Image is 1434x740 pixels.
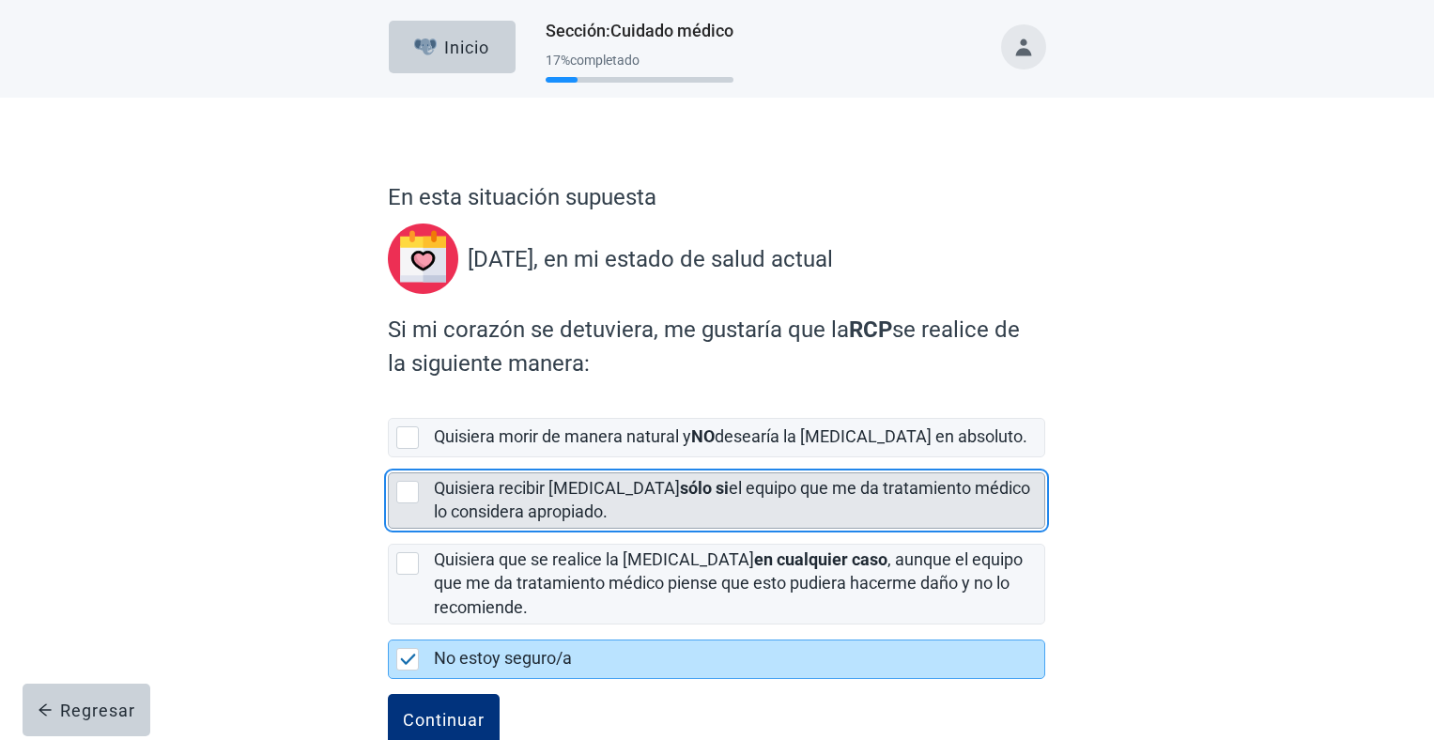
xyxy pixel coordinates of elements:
div: Inicio [414,38,490,56]
img: svg%3e [388,224,468,294]
p: [DATE], en mi estado de salud actual [468,242,833,276]
div: 17 % completado [546,53,733,68]
div: Continuar [403,711,485,730]
label: No estoy seguro/a [434,648,572,668]
button: ElephantInicio [389,21,516,73]
div: Progress section [546,45,733,91]
h1: Sección : Cuidado médico [546,18,733,44]
div: [object Object], checkbox, not selected [388,418,1045,457]
strong: NO [691,426,715,446]
label: Si mi corazón se detuviera, me gustaría que la se realice de la siguiente manera: [388,313,1036,380]
label: Quisiera recibir [MEDICAL_DATA] el equipo que me da tratamiento médico lo considera apropiado. [434,478,1030,521]
button: Toggle account menu [1001,24,1046,69]
strong: en cualquier caso [754,549,887,569]
div: No estoy seguro/a, checkbox, selected [388,640,1045,679]
button: arrow-leftRegresar [23,684,150,736]
strong: sólo si [680,478,729,498]
div: Regresar [38,701,135,719]
label: Quisiera morir de manera natural y desearía la [MEDICAL_DATA] en absoluto. [434,426,1027,446]
span: arrow-left [38,702,53,717]
div: [object Object], checkbox, not selected [388,472,1045,529]
p: En esta situación supuesta [388,180,1045,214]
strong: RCP [849,316,892,343]
img: Elephant [414,39,438,55]
div: [object Object], checkbox, not selected [388,544,1045,624]
label: Quisiera que se realice la [MEDICAL_DATA] , aunque el equipo que me da tratamiento médico piense ... [434,549,1023,616]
